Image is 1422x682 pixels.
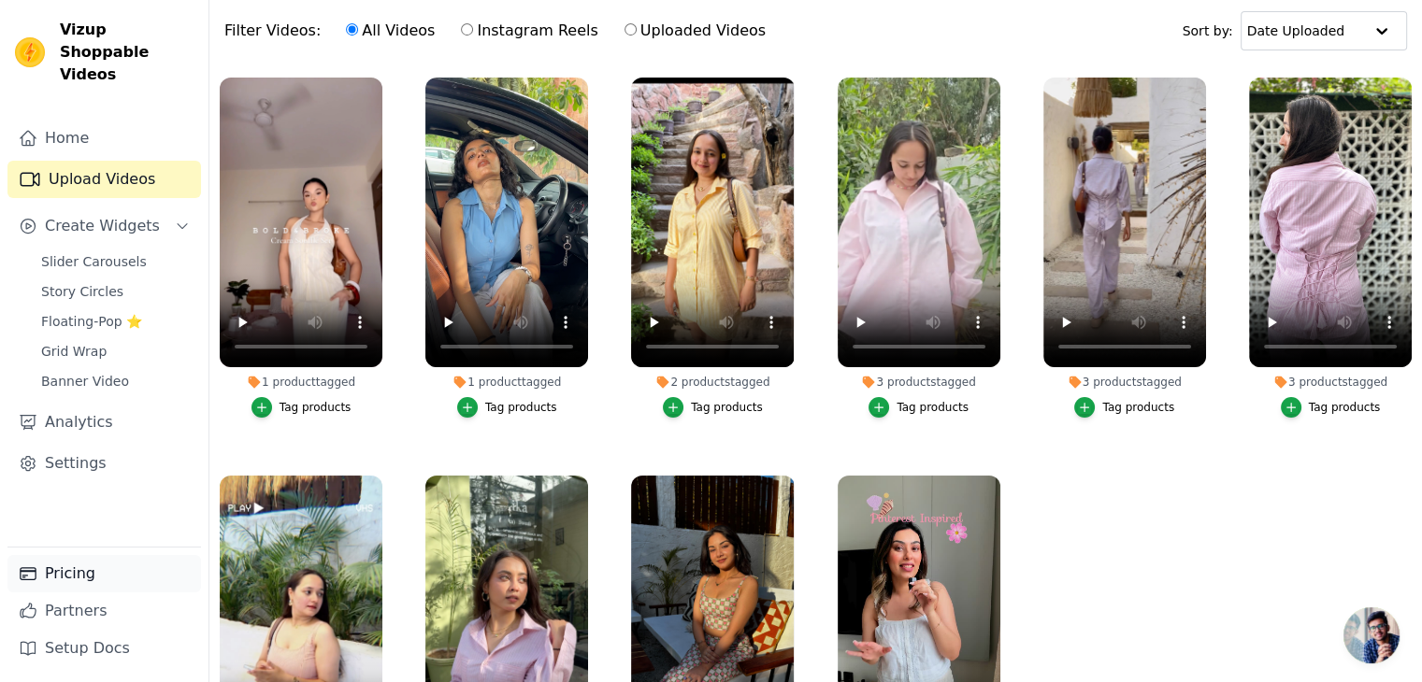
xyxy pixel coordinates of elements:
button: Tag products [251,397,352,418]
div: Open chat [1343,607,1400,663]
span: Vizup Shoppable Videos [60,19,194,86]
button: Tag products [869,397,969,418]
div: 3 products tagged [1043,375,1206,390]
input: Instagram Reels [461,23,473,36]
a: Upload Videos [7,161,201,198]
div: 3 products tagged [838,375,1000,390]
a: Floating-Pop ⭐ [30,308,201,334]
div: Sort by: [1183,11,1408,50]
a: Home [7,120,201,157]
a: Setup Docs [7,630,201,667]
div: Tag products [691,400,763,415]
label: All Videos [345,19,436,43]
a: Pricing [7,555,201,592]
div: Tag products [1309,400,1381,415]
a: Grid Wrap [30,338,201,364]
label: Instagram Reels [460,19,598,43]
a: Slider Carousels [30,249,201,275]
span: Grid Wrap [41,342,107,361]
div: 1 product tagged [220,375,382,390]
span: Slider Carousels [41,252,147,271]
button: Tag products [663,397,763,418]
div: Tag products [1102,400,1174,415]
div: Tag products [897,400,969,415]
a: Settings [7,445,201,482]
span: Floating-Pop ⭐ [41,312,142,331]
a: Partners [7,592,201,630]
button: Tag products [1074,397,1174,418]
button: Tag products [1281,397,1381,418]
div: 1 product tagged [425,375,588,390]
input: All Videos [346,23,358,36]
button: Tag products [457,397,557,418]
div: Tag products [280,400,352,415]
a: Story Circles [30,278,201,305]
div: 2 products tagged [631,375,794,390]
input: Uploaded Videos [625,23,637,36]
div: Tag products [485,400,557,415]
span: Story Circles [41,282,123,301]
label: Uploaded Videos [624,19,767,43]
div: Filter Videos: [224,9,776,52]
button: Create Widgets [7,207,201,245]
a: Banner Video [30,368,201,394]
span: Create Widgets [45,215,160,237]
img: Vizup [15,37,45,67]
span: Banner Video [41,372,129,391]
div: 3 products tagged [1249,375,1412,390]
a: Analytics [7,404,201,441]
